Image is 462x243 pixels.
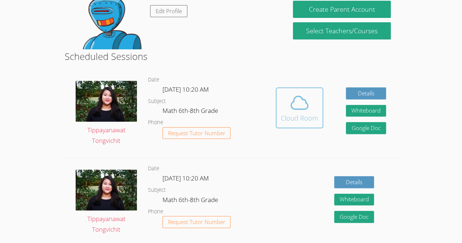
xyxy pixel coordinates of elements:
dt: Date [148,164,159,173]
button: Request Tutor Number [163,216,231,228]
span: Request Tutor Number [168,130,225,136]
button: Whiteboard [334,194,374,206]
a: Details [334,176,374,188]
dt: Subject [148,97,166,106]
a: Select Teachers/Courses [293,22,390,39]
dt: Phone [148,118,163,127]
button: Whiteboard [346,105,386,117]
span: [DATE] 10:20 AM [163,85,209,94]
dt: Subject [148,186,166,195]
a: Google Doc [346,122,386,134]
div: Cloud Room [281,113,318,123]
button: Create Parent Account [293,1,390,18]
img: IMG_0561.jpeg [76,170,137,210]
dt: Phone [148,207,163,216]
img: IMG_0561.jpeg [76,81,137,122]
a: Tippayanawat Tongvichit [76,81,137,146]
dd: Math 6th-8th Grade [163,106,219,118]
span: [DATE] 10:20 AM [163,174,209,182]
a: Tippayanawat Tongvichit [76,170,137,235]
a: Edit Profile [150,5,187,17]
button: Request Tutor Number [163,127,231,139]
h2: Scheduled Sessions [65,49,397,63]
dt: Date [148,75,159,84]
a: Google Doc [334,211,374,223]
span: Request Tutor Number [168,219,225,225]
dd: Math 6th-8th Grade [163,195,219,207]
button: Cloud Room [276,87,323,128]
a: Details [346,87,386,99]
